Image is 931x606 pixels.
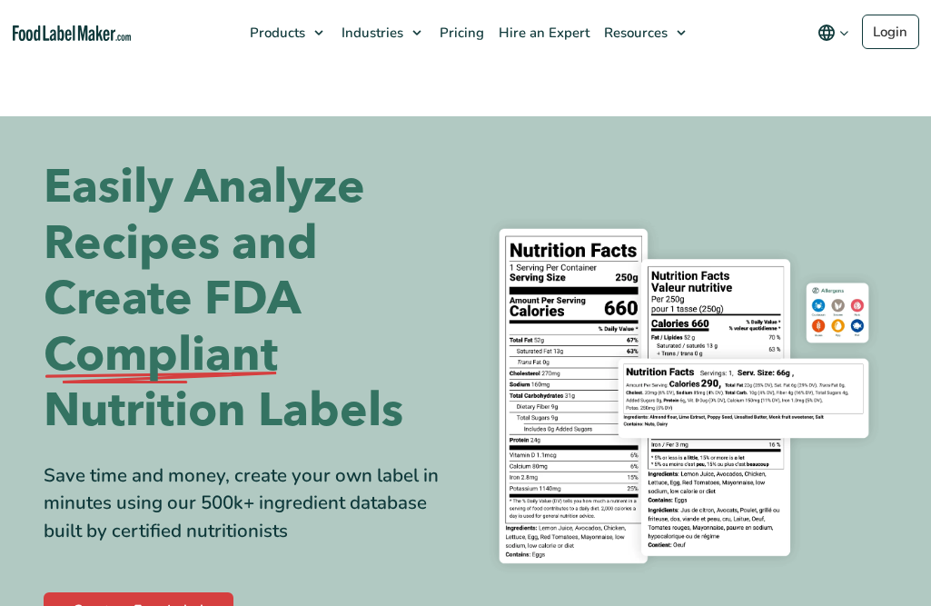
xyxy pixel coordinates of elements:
a: Food Label Maker homepage [13,25,131,41]
h1: Easily Analyze Recipes and Create FDA Nutrition Labels [44,160,452,440]
div: Save time and money, create your own label in minutes using our 500k+ ingredient database built b... [44,462,452,545]
span: Resources [599,24,669,42]
span: Products [244,24,307,42]
span: Compliant [44,328,278,384]
span: Pricing [434,24,486,42]
span: Hire an Expert [493,24,591,42]
a: Login [862,15,919,49]
span: Industries [336,24,405,42]
button: Change language [805,15,862,51]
